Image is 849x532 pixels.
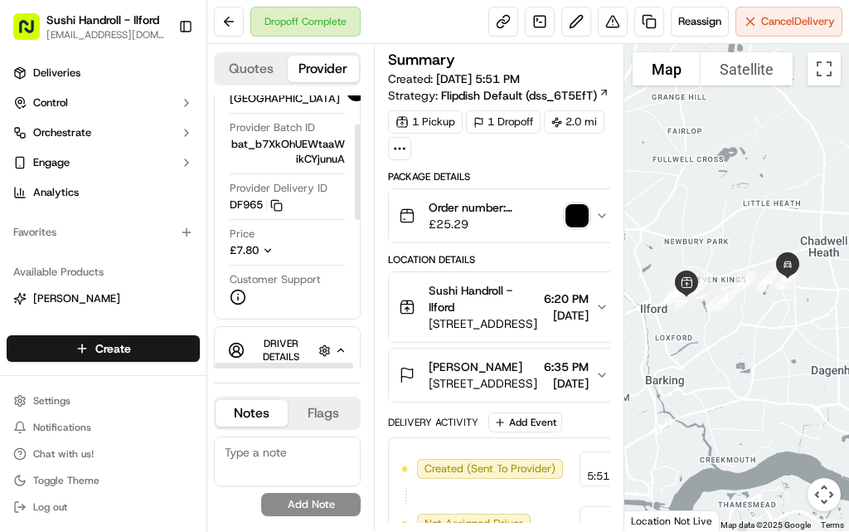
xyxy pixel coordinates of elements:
[659,272,694,307] div: 5
[720,520,811,530] span: Map data ©2025 Google
[441,87,609,104] a: Flipdish Default (dss_6T5EfT)
[7,389,200,412] button: Settings
[441,87,597,104] span: Flipdish Default (dss_6T5EfT)
[628,510,683,531] a: Open this area in Google Maps (opens a new window)
[388,170,619,183] div: Package Details
[429,199,559,216] span: Order number: 166808194 for [PERSON_NAME]
[388,253,619,266] div: Location Details
[7,469,200,492] button: Toggle Theme
[33,421,91,434] span: Notifications
[10,320,133,349] a: 📗Knowledge Base
[7,219,200,246] div: Favorites
[388,71,520,87] span: Created:
[429,216,559,232] span: £25.29
[230,181,327,196] span: Provider Delivery ID
[657,277,692,312] div: 1
[33,321,57,336] span: Fleet
[429,375,537,392] span: [STREET_ADDRESS]
[33,447,94,461] span: Chat with us!
[133,320,273,349] a: 💻API Documentation
[288,56,360,82] button: Provider
[33,326,127,343] span: Knowledge Base
[633,52,701,85] button: Show street map
[808,52,841,85] button: Toggle fullscreen view
[701,52,793,85] button: Show satellite imagery
[769,261,804,296] div: 12
[7,315,200,342] button: Fleet
[33,95,68,110] span: Control
[424,461,555,476] span: Created (Sent To Provider)
[46,12,159,28] button: Sushi Handroll - Ilford
[429,359,522,375] span: [PERSON_NAME]
[424,516,523,531] span: Not Assigned Driver
[35,159,65,188] img: 1755196953914-cd9d9cba-b7f7-46ee-b6f5-75ff69acacf5
[544,375,589,392] span: [DATE]
[488,412,562,432] button: Add Event
[678,14,721,29] span: Reassign
[33,66,80,81] span: Deliveries
[7,90,200,116] button: Control
[75,159,272,175] div: Start new chat
[388,52,455,67] h3: Summary
[821,520,844,530] a: Terms (opens in new tab)
[230,120,315,135] span: Provider Batch ID
[165,367,201,379] span: Pylon
[624,510,720,531] div: Location Not Live
[685,266,720,300] div: 7
[216,56,288,82] button: Quotes
[708,283,743,318] div: 9
[230,243,376,258] button: £7.80
[7,60,200,86] a: Deliveries
[389,349,619,402] button: [PERSON_NAME][STREET_ADDRESS]6:35 PM[DATE]
[544,110,604,134] div: 2.0 mi
[389,189,619,242] button: Order number: 166808194 for [PERSON_NAME]£25.29photo_proof_of_delivery image
[429,282,537,315] span: Sushi Handroll - Ilford
[7,495,200,519] button: Log out
[17,17,50,50] img: Nash
[7,179,200,206] a: Analytics
[140,328,153,341] div: 💻
[17,242,43,268] img: Jandy Espique
[33,155,70,170] span: Engage
[147,257,181,271] span: [DATE]
[288,400,360,427] button: Flags
[7,7,172,46] button: Sushi Handroll - Ilford[EMAIL_ADDRESS][DOMAIN_NAME]
[230,137,345,167] span: bat_b7XkOhUEWtaaWikCYjunuA
[282,164,302,183] button: Start new chat
[665,271,700,305] div: 6
[51,257,134,271] span: [PERSON_NAME]
[544,290,589,307] span: 6:20 PM
[17,216,111,229] div: Past conversations
[388,110,463,134] div: 1 Pickup
[565,204,589,227] button: photo_proof_of_delivery image
[7,335,200,362] button: Create
[7,120,200,146] button: Orchestrate
[808,478,841,511] button: Map camera controls
[230,198,283,212] button: DF965
[33,258,46,271] img: 1736555255976-a54dd68f-1ca7-489b-9aae-adbdc363a1c4
[7,149,200,176] button: Engage
[17,66,302,93] p: Welcome 👋
[466,110,541,134] div: 1 Dropoff
[7,442,200,466] button: Chat with us!
[17,159,46,188] img: 1736555255976-a54dd68f-1ca7-489b-9aae-adbdc363a1c4
[750,264,784,299] div: 11
[700,283,735,318] div: 8
[263,337,299,364] span: Driver Details
[668,281,703,315] div: 3
[33,394,70,408] span: Settings
[388,416,478,429] div: Delivery Activity
[46,28,165,41] button: [EMAIL_ADDRESS][DOMAIN_NAME]
[671,7,729,37] button: Reassign
[230,227,255,242] span: Price
[33,125,91,140] span: Orchestrate
[429,315,537,332] span: [STREET_ADDRESS]
[544,307,589,324] span: [DATE]
[257,212,302,232] button: See all
[138,257,143,271] span: •
[33,291,120,306] span: [PERSON_NAME]
[117,366,201,379] a: Powered byPylon
[628,510,683,531] img: Google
